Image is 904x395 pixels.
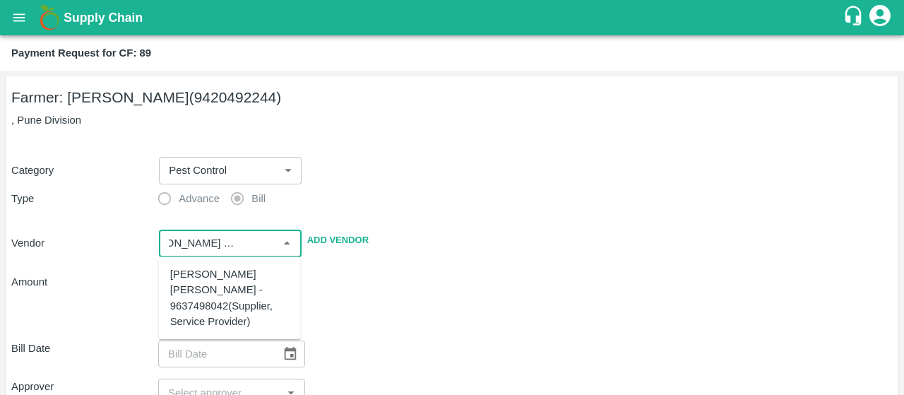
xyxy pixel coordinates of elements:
b: Payment Request for CF: 89 [11,47,151,59]
span: Advance [179,191,220,206]
p: Pest Control [169,163,227,178]
p: Approver [11,379,158,394]
span: Bill [251,191,266,206]
p: Type [11,191,158,206]
p: Bill Date [11,341,158,356]
p: Vendor [11,235,153,251]
div: customer-support [843,5,867,30]
div: account of current user [867,3,893,33]
div: [PERSON_NAME] [PERSON_NAME] - 9637498042(Supplier, Service Provider) [170,266,290,329]
button: Add Vendor [302,228,374,253]
p: Amount [11,274,153,290]
button: open drawer [3,1,35,34]
img: logo [35,4,64,32]
b: Supply Chain [64,11,143,25]
h5: Farmer: [PERSON_NAME] (9420492244) [11,88,893,107]
a: Supply Chain [64,8,843,28]
p: , Pune Division [11,112,893,128]
input: Select Vendor [163,234,273,252]
button: Close [278,234,296,252]
input: Bill Date [158,341,271,367]
button: Choose date [277,341,304,367]
p: Category [11,163,153,178]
